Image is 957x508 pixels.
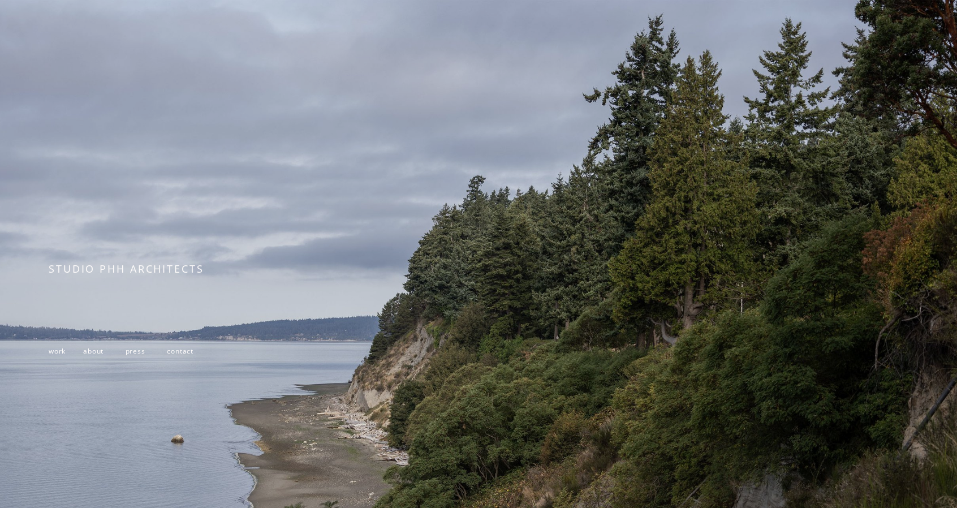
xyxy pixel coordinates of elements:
a: about [83,346,104,356]
a: work [49,346,66,356]
a: contact [167,346,193,356]
span: STUDIO PHH ARCHITECTS [49,262,204,275]
a: press [126,346,145,356]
